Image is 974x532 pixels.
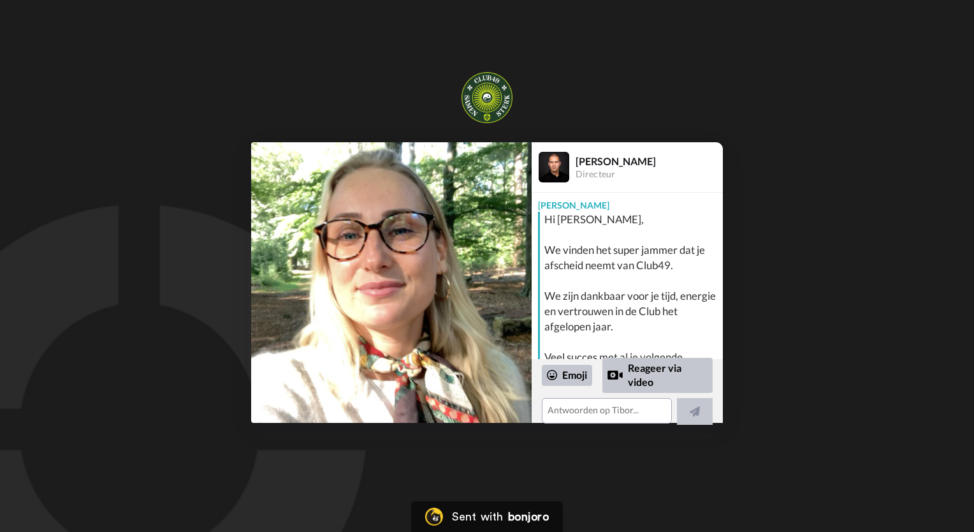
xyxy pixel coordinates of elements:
[532,193,723,212] div: [PERSON_NAME]
[539,152,569,182] img: Profile Image
[576,155,722,167] div: [PERSON_NAME]
[251,142,532,423] img: 5fd63d24-d342-436e-966a-41ab096995fd-thumb.jpg
[607,367,623,383] div: Reply by Video
[462,72,512,123] img: tibor.nl bv logo
[602,358,713,393] div: Reageer via video
[576,169,722,180] div: Directeur
[544,212,720,472] div: Hi [PERSON_NAME], We vinden het super jammer dat je afscheid neemt van Club49. We zijn dankbaar v...
[542,365,592,385] div: Emoji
